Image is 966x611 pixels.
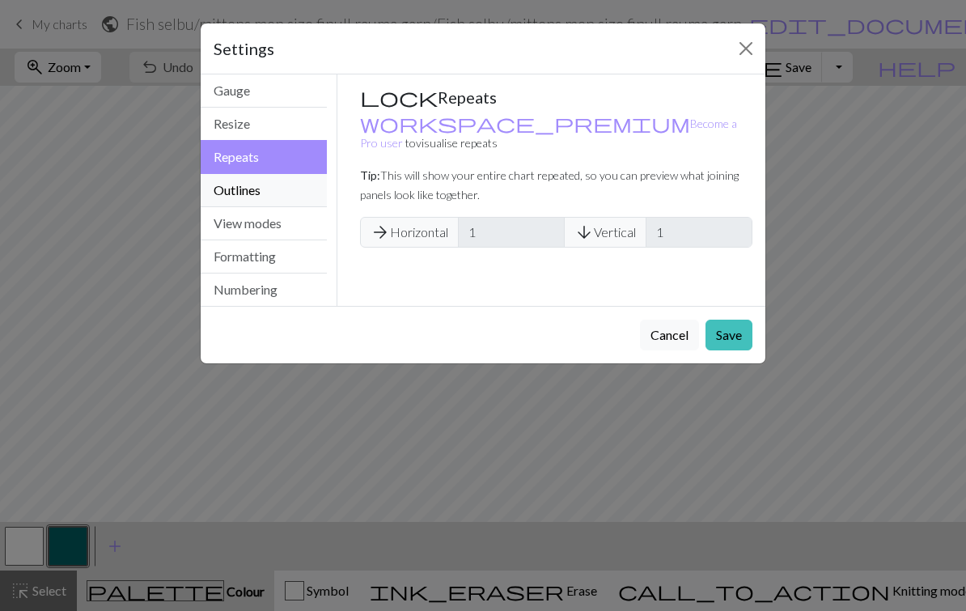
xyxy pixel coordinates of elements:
span: workspace_premium [360,112,690,134]
span: Horizontal [360,217,459,248]
button: Resize [201,108,327,141]
button: Numbering [201,274,327,306]
small: This will show your entire chart repeated, so you can preview what joining panels look like toget... [360,168,739,202]
small: to visualise repeats [360,117,737,150]
span: arrow_downward [574,221,594,244]
button: Save [705,320,752,350]
span: Vertical [564,217,646,248]
button: Repeats [201,140,327,174]
span: arrow_forward [371,221,390,244]
strong: Tip: [360,168,380,182]
button: Formatting [201,240,327,274]
button: Outlines [201,174,327,207]
h5: Settings [214,36,274,61]
a: Become a Pro user [360,117,737,150]
button: Close [733,36,759,62]
button: Cancel [640,320,699,350]
button: View modes [201,207,327,240]
h5: Repeats [360,87,753,107]
button: Gauge [201,74,327,108]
